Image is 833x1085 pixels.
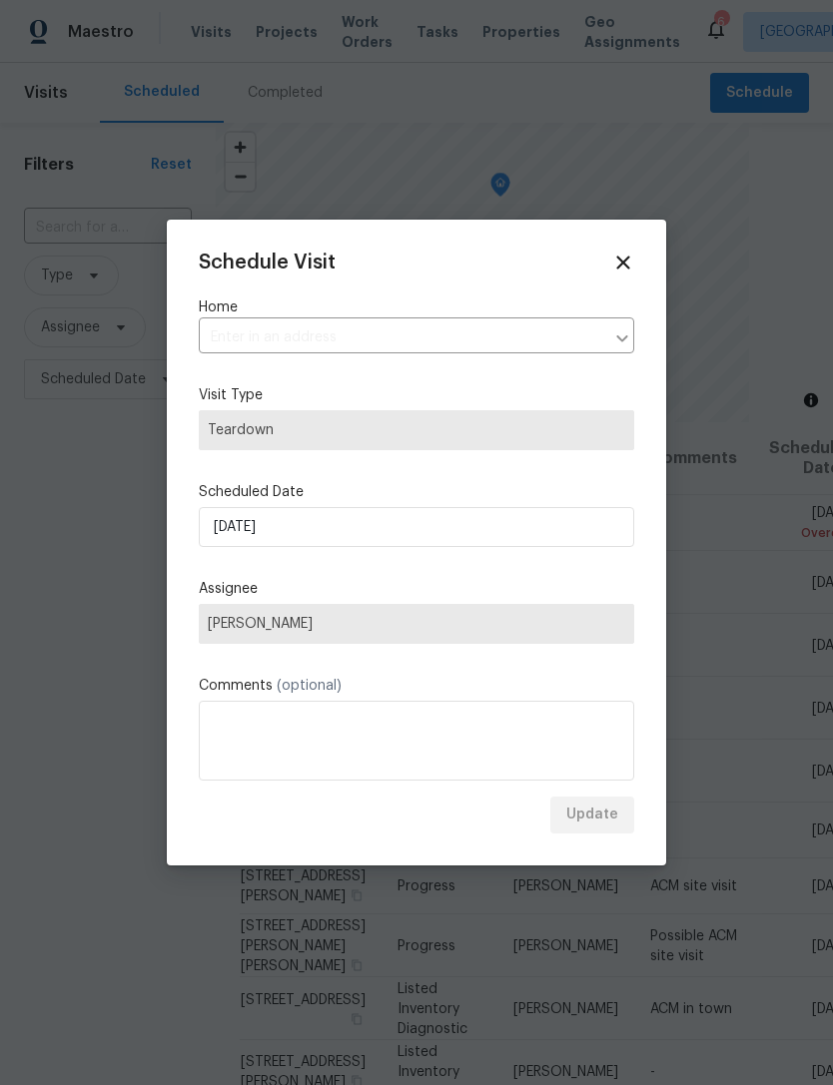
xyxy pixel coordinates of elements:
[277,679,342,693] span: (optional)
[199,676,634,696] label: Comments
[199,482,634,502] label: Scheduled Date
[199,322,604,353] input: Enter in an address
[199,385,634,405] label: Visit Type
[199,507,634,547] input: M/D/YYYY
[612,252,634,273] span: Close
[208,616,625,632] span: [PERSON_NAME]
[199,253,336,272] span: Schedule Visit
[199,579,634,599] label: Assignee
[199,297,634,317] label: Home
[208,420,625,440] span: Teardown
